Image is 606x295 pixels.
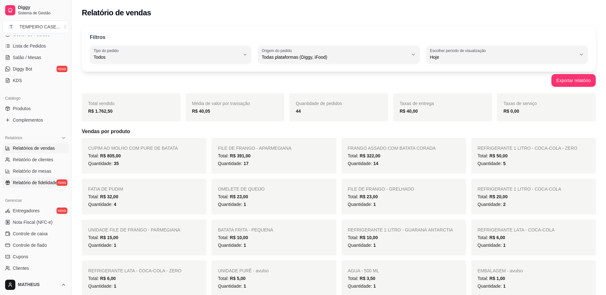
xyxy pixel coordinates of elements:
span: 1 [114,243,116,248]
span: 1 [373,202,376,207]
span: Total: [348,276,375,281]
span: Quantidade: [348,202,376,207]
span: Quantidade: [88,202,116,207]
span: Quantidade: [218,202,246,207]
button: Escolher período de visualizaçãoHoje [426,46,588,64]
span: Quantidade: [88,161,119,166]
span: 2 [503,202,506,207]
span: R$ 322,00 [360,153,380,158]
span: Quantidade: [478,202,506,207]
span: Taxas de entrega [400,101,434,106]
span: Relatório de clientes [13,156,53,163]
span: BATATA FRITA - PEQUENA [218,227,273,232]
span: 1 [114,284,116,289]
span: Quantidade de pedidos [296,101,342,106]
span: REFRIGERANTE LATA - COCA-COLA [478,227,555,232]
span: 1 [243,284,246,289]
button: Select a team [3,20,69,33]
span: 1 [503,243,506,248]
span: CUPIM AO MOLHO COM PURE DE BATATA [88,146,178,151]
span: Quantidade: [88,243,116,248]
a: Relatório de mesas [3,166,69,176]
span: Salão / Mesas [13,54,41,61]
span: REFRIGERANTE 1 LITRO - COCA-COLA - ZERO [478,146,578,151]
span: REFRIGERANTE 1 LITRO - GUARANÁ ANTARCTIA [348,227,453,232]
span: UNIDADE PURÊ - avulso [218,268,269,273]
a: Nota Fiscal (NFC-e) [3,217,69,227]
span: Cupons [13,253,28,260]
label: Escolher período de visualização [430,48,488,53]
label: Origem do pedido [262,48,294,53]
a: Relatório de clientes [3,155,69,165]
button: Origem do pedidoTodas plataformas (Diggy, iFood) [258,46,419,64]
span: Total: [88,235,118,240]
span: Relatórios [5,135,22,140]
span: Controle de caixa [13,231,48,237]
span: Lista de Pedidos [13,43,46,49]
span: Diggy [18,5,66,11]
span: Total: [348,194,378,199]
span: Quantidade: [478,243,506,248]
a: KDS [3,75,69,86]
span: 14 [373,161,379,166]
span: Quantidade: [348,161,379,166]
span: Relatório de mesas [13,168,51,174]
span: Controle de fiado [13,242,47,248]
span: Total: [478,276,505,281]
a: Produtos [3,103,69,114]
span: UNIDADE FILE DE FRANGO - PARMEGIANA [88,227,180,232]
a: Cupons [3,252,69,262]
span: R$ 10,00 [360,235,378,240]
span: Quantidade: [218,161,249,166]
strong: R$ 40,00 [400,109,418,114]
span: R$ 15,00 [100,235,118,240]
span: Diggy Bot [13,66,32,72]
span: KDS [13,77,22,84]
span: R$ 3,50 [360,276,375,281]
span: OMELETE DE QUEIJO [218,186,265,192]
strong: R$ 1.762,50 [88,109,112,114]
span: R$ 391,00 [230,153,251,158]
span: T [8,24,14,30]
span: Entregadores [13,208,40,214]
span: R$ 50,00 [489,153,508,158]
span: Sistema de Gestão [18,11,66,16]
span: Total: [478,153,508,158]
div: Gerenciar [3,195,69,206]
span: Produtos [13,105,31,112]
span: Total: [218,235,248,240]
span: Quantidade: [348,243,376,248]
strong: 44 [296,109,301,114]
span: MATHEUS [18,282,58,288]
span: R$ 6,00 [489,235,505,240]
span: FILE DE FRANGO - APARMEGIANA [218,146,291,151]
span: 5 [503,161,506,166]
span: Complementos [13,117,43,123]
span: Quantidade: [348,284,376,289]
div: Catálogo [3,93,69,103]
a: Clientes [3,263,69,273]
span: FILE DE FRANGO - GRELHADO [348,186,414,192]
a: Complementos [3,115,69,125]
a: DiggySistema de Gestão [3,3,69,18]
span: Total: [348,153,380,158]
span: 17 [243,161,249,166]
span: 35 [114,161,119,166]
span: Total: [218,276,245,281]
span: Relatório de fidelidade [13,179,57,186]
span: Total: [478,235,505,240]
span: Todas plataformas (Diggy, iFood) [262,54,408,60]
span: R$ 6,00 [100,276,116,281]
span: Todos [94,54,240,60]
span: Total: [478,194,508,199]
span: R$ 23,00 [360,194,378,199]
span: FATIA DE PUDIM [88,186,123,192]
span: FRANGO ASSADO COM BATATA CORADA [348,146,436,151]
span: Hoje [430,54,576,60]
strong: R$ 40,05 [192,109,210,114]
span: Quantidade: [478,161,506,166]
span: R$ 23,00 [230,194,248,199]
span: R$ 5,00 [230,276,246,281]
span: REFRIGERANTE 1 LITRO - COCA-COLA [478,186,561,192]
h5: Vendas por produto [82,128,596,135]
